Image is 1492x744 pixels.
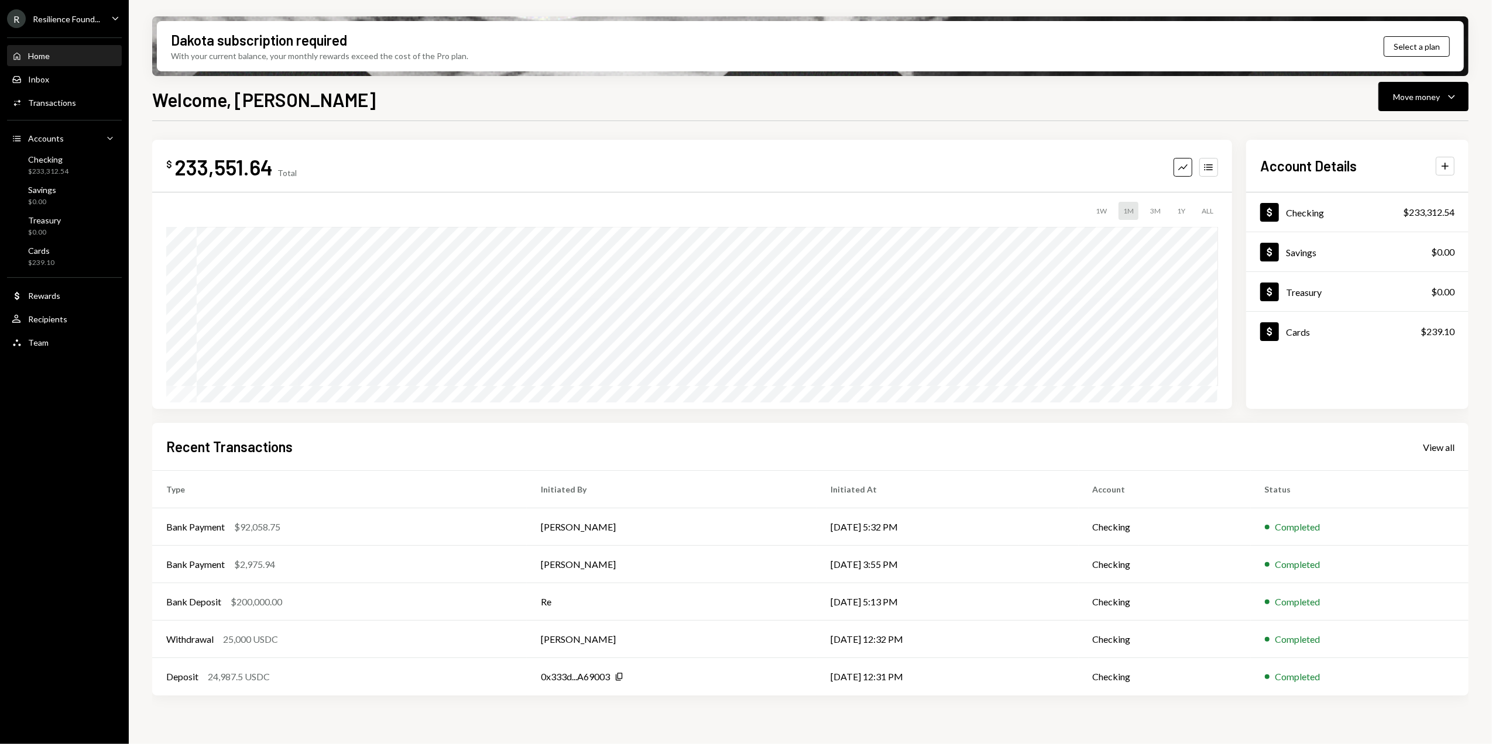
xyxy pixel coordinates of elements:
a: Checking$233,312.54 [1246,192,1469,232]
div: Move money [1393,91,1440,103]
div: Recipients [28,314,67,324]
a: Treasury$0.00 [7,212,122,240]
td: [PERSON_NAME] [527,508,817,546]
div: 233,551.64 [174,154,273,180]
a: Transactions [7,92,122,113]
div: Savings [1286,247,1316,258]
div: Bank Deposit [166,595,221,609]
a: Treasury$0.00 [1246,272,1469,311]
button: Move money [1378,82,1469,111]
div: $239.10 [1421,325,1455,339]
div: $0.00 [1431,245,1455,259]
div: 3M [1145,202,1165,220]
div: $233,312.54 [28,167,68,177]
td: Checking [1079,583,1251,621]
div: Checking [1286,207,1324,218]
div: Completed [1275,670,1320,684]
div: $ [166,159,172,170]
div: 25,000 USDC [223,632,278,646]
a: Home [7,45,122,66]
td: [DATE] 12:32 PM [817,621,1079,658]
div: Treasury [1286,287,1322,298]
h2: Account Details [1260,156,1357,175]
div: $92,058.75 [234,520,280,534]
div: Completed [1275,557,1320,571]
a: Cards$239.10 [7,242,122,270]
div: Team [28,337,49,347]
div: 1M [1119,202,1138,220]
div: Bank Payment [166,520,225,534]
td: [PERSON_NAME] [527,621,817,658]
div: Rewards [28,291,60,301]
td: [DATE] 12:31 PM [817,658,1079,695]
div: Total [277,168,297,178]
div: Home [28,51,50,61]
th: Initiated At [817,471,1079,508]
div: Cards [1286,326,1310,337]
td: Re [527,583,817,621]
div: Dakota subscription required [171,30,347,50]
div: Accounts [28,133,64,143]
a: Inbox [7,68,122,89]
div: Savings [28,185,56,195]
div: Resilience Found... [33,14,100,24]
td: [DATE] 3:55 PM [817,546,1079,583]
div: Completed [1275,632,1320,646]
div: Transactions [28,98,76,108]
td: Checking [1079,621,1251,658]
div: 1W [1091,202,1112,220]
div: $200,000.00 [231,595,282,609]
a: Savings$0.00 [1246,232,1469,271]
a: Rewards [7,285,122,306]
div: Checking [28,154,68,164]
td: Checking [1079,658,1251,695]
div: $0.00 [1431,285,1455,299]
a: Accounts [7,128,122,149]
td: [DATE] 5:13 PM [817,583,1079,621]
div: $233,312.54 [1403,205,1455,219]
a: Savings$0.00 [7,181,122,209]
button: Select a plan [1384,36,1450,57]
div: View all [1423,442,1455,453]
a: Team [7,332,122,353]
h1: Welcome, [PERSON_NAME] [152,88,376,111]
a: Checking$233,312.54 [7,151,122,179]
th: Account [1079,471,1251,508]
div: $0.00 [28,197,56,207]
div: $2,975.94 [234,557,275,571]
div: Completed [1275,520,1320,534]
th: Initiated By [527,471,817,508]
div: R [7,9,26,28]
td: [DATE] 5:32 PM [817,508,1079,546]
div: ALL [1197,202,1218,220]
th: Type [152,471,527,508]
div: With your current balance, your monthly rewards exceed the cost of the Pro plan. [171,50,468,62]
a: Cards$239.10 [1246,312,1469,351]
div: $0.00 [28,228,61,237]
div: Deposit [166,670,198,684]
div: 0x333d...A69003 [541,670,610,684]
div: $239.10 [28,258,54,268]
div: Cards [28,246,54,256]
th: Status [1251,471,1469,508]
div: Withdrawal [166,632,214,646]
h2: Recent Transactions [166,437,293,456]
div: Inbox [28,74,49,84]
td: Checking [1079,508,1251,546]
div: Bank Payment [166,557,225,571]
div: 24,987.5 USDC [208,670,270,684]
div: Completed [1275,595,1320,609]
a: Recipients [7,308,122,329]
div: 1Y [1172,202,1190,220]
a: View all [1423,440,1455,453]
div: Treasury [28,215,61,225]
td: Checking [1079,546,1251,583]
td: [PERSON_NAME] [527,546,817,583]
